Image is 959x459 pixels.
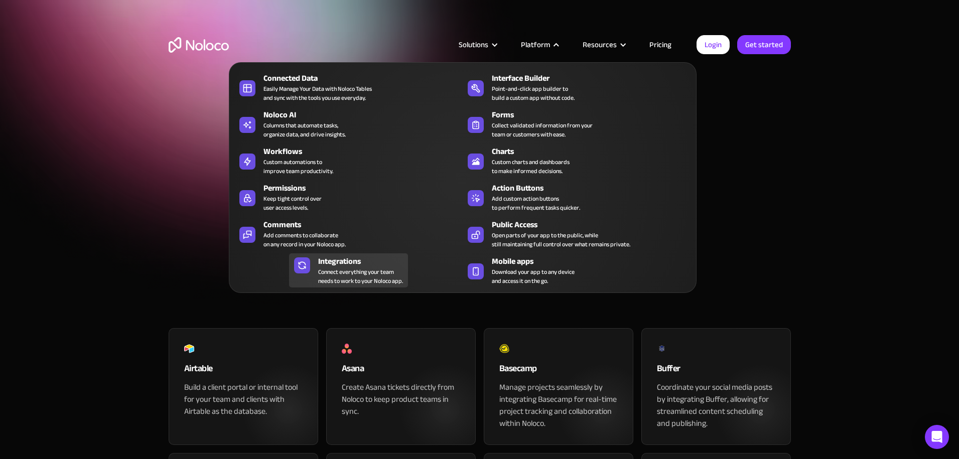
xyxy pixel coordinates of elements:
div: Interface Builder [492,72,696,84]
div: Collect validated information from your team or customers with ease. [492,121,593,139]
h1: App & Tools Integrations [169,105,791,113]
div: Easily Manage Your Data with Noloco Tables and sync with the tools you use everyday. [263,84,372,102]
div: Basecamp [499,361,618,381]
div: Public Access [492,219,696,231]
a: IntegrationsConnect everything your teamneeds to work to your Noloco app. [289,253,408,287]
a: BasecampManage projects seamlessly by integrating Basecamp for real-time project tracking and col... [484,328,633,445]
a: WorkflowsCustom automations toimprove team productivity. [234,143,463,178]
div: Forms [492,109,696,121]
a: Connected DataEasily Manage Your Data with Noloco Tablesand sync with the tools you use everyday. [234,70,463,104]
div: Resources [583,38,617,51]
div: Create Asana tickets directly from Noloco to keep product teams in sync. [342,381,460,417]
div: Manage projects seamlessly by integrating Basecamp for real-time project tracking and collaborati... [499,381,618,429]
div: Comments [263,219,467,231]
div: Custom charts and dashboards to make informed decisions. [492,158,570,176]
a: PermissionsKeep tight control overuser access levels. [234,180,463,214]
div: Open Intercom Messenger [925,425,949,449]
a: Mobile appsDownload your app to any deviceand access it on the go. [463,253,691,287]
div: Add custom action buttons to perform frequent tasks quicker. [492,194,580,212]
div: Build a client portal or internal tool for your team and clients with Airtable as the database. [184,381,303,417]
a: CommentsAdd comments to collaborateon any record in your Noloco app. [234,217,463,251]
div: Columns that automate tasks, organize data, and drive insights. [263,121,346,139]
div: Integrations [318,255,413,267]
div: Asana [342,361,460,381]
nav: Platform [229,48,697,293]
a: Noloco AIColumns that automate tasks,organize data, and drive insights. [234,107,463,141]
div: Point-and-click app builder to build a custom app without code. [492,84,575,102]
div: Solutions [446,38,508,51]
div: Mobile apps [492,255,696,267]
div: Charts [492,145,696,158]
div: Add comments to collaborate on any record in your Noloco app. [263,231,346,249]
a: ChartsCustom charts and dashboardsto make informed decisions. [463,143,691,178]
div: Keep tight control over user access levels. [263,194,322,212]
div: Connect everything your team needs to work to your Noloco app. [318,267,403,285]
div: Noloco AI [263,109,467,121]
a: Get started [737,35,791,54]
a: Public AccessOpen parts of your app to the public, whilestill maintaining full control over what ... [463,217,691,251]
a: AsanaCreate Asana tickets directly from Noloco to keep product teams in sync. [326,328,476,445]
a: AirtableBuild a client portal or internal tool for your team and clients with Airtable as the dat... [169,328,318,445]
div: Action Buttons [492,182,696,194]
div: Coordinate your social media posts by integrating Buffer, allowing for streamlined content schedu... [657,381,775,429]
div: Buffer [657,361,775,381]
a: Login [697,35,730,54]
div: Resources [570,38,637,51]
a: FormsCollect validated information from yourteam or customers with ease. [463,107,691,141]
div: Airtable [184,361,303,381]
a: home [169,37,229,53]
div: Connected Data [263,72,467,84]
a: Interface BuilderPoint-and-click app builder tobuild a custom app without code. [463,70,691,104]
div: Workflows [263,145,467,158]
a: BufferCoordinate your social media posts by integrating Buffer, allowing for streamlined content ... [641,328,791,445]
span: Download your app to any device and access it on the go. [492,267,575,285]
div: Platform [508,38,570,51]
a: Action ButtonsAdd custom action buttonsto perform frequent tasks quicker. [463,180,691,214]
div: Open parts of your app to the public, while still maintaining full control over what remains priv... [492,231,630,249]
div: Solutions [459,38,488,51]
a: Pricing [637,38,684,51]
div: Platform [521,38,550,51]
div: Custom automations to improve team productivity. [263,158,333,176]
div: Permissions [263,182,467,194]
